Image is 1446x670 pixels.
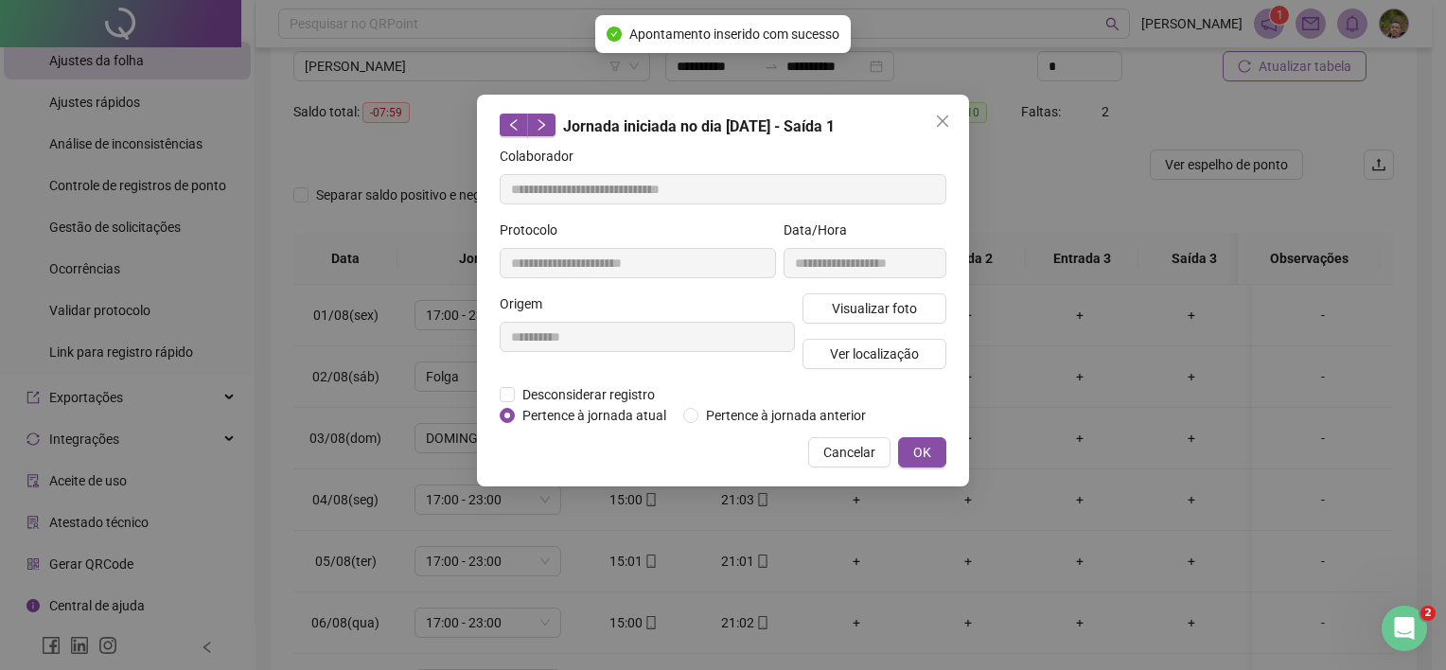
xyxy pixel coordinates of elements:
[507,118,520,132] span: left
[500,293,555,314] label: Origem
[935,114,950,129] span: close
[898,437,946,467] button: OK
[802,293,946,324] button: Visualizar foto
[823,442,875,463] span: Cancelar
[500,114,528,136] button: left
[500,114,946,138] div: Jornada iniciada no dia [DATE] - Saída 1
[927,106,958,136] button: Close
[535,118,548,132] span: right
[784,220,859,240] label: Data/Hora
[1382,606,1427,651] iframe: Intercom live chat
[832,298,917,319] span: Visualizar foto
[500,220,570,240] label: Protocolo
[808,437,891,467] button: Cancelar
[802,339,946,369] button: Ver localização
[515,384,662,405] span: Desconsiderar registro
[830,344,919,364] span: Ver localização
[500,146,586,167] label: Colaborador
[629,24,839,44] span: Apontamento inserido com sucesso
[515,405,674,426] span: Pertence à jornada atual
[607,26,622,42] span: check-circle
[1420,606,1436,621] span: 2
[698,405,873,426] span: Pertence à jornada anterior
[527,114,555,136] button: right
[913,442,931,463] span: OK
